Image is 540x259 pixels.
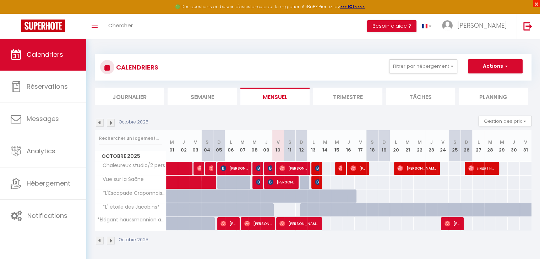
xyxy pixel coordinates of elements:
abbr: M [252,139,257,145]
input: Rechercher un logement... [99,132,162,145]
abbr: L [395,139,397,145]
p: Octobre 2025 [119,119,148,126]
button: Filtrer par hébergement [389,59,457,73]
span: [PERSON_NAME] [457,21,507,30]
span: [PERSON_NAME] [197,161,201,175]
th: 01 [166,130,178,162]
span: *L' étoile des Jacobins* [96,203,162,211]
th: 28 [484,130,496,162]
a: Chercher [103,14,138,39]
th: 30 [508,130,519,162]
span: Hébergement [27,179,70,188]
h3: CALENDRIERS [114,59,158,75]
span: [PERSON_NAME] [209,161,213,175]
abbr: M [335,139,339,145]
th: 13 [307,130,319,162]
li: Planning [459,88,528,105]
th: 02 [178,130,190,162]
abbr: D [300,139,303,145]
span: [PERSON_NAME] [397,161,436,175]
li: Semaine [168,88,237,105]
span: [PERSON_NAME] [315,175,319,189]
th: 11 [284,130,296,162]
th: 15 [331,130,343,162]
th: 03 [190,130,201,162]
th: 20 [390,130,402,162]
abbr: M [488,139,492,145]
abbr: S [453,139,456,145]
span: Chercher [108,22,133,29]
li: Mensuel [240,88,310,105]
img: logout [523,22,532,31]
abbr: M [405,139,410,145]
span: *L'Escapade Craponnoise* [96,189,167,197]
span: [PERSON_NAME] [444,217,460,230]
span: [PERSON_NAME] [220,217,236,230]
abbr: S [288,139,291,145]
abbr: D [465,139,468,145]
a: >>> ICI <<<< [340,4,365,10]
span: annick samiers [256,175,260,189]
abbr: M [417,139,421,145]
th: 06 [225,130,237,162]
abbr: M [170,139,174,145]
span: [PERSON_NAME] [315,161,319,175]
th: 05 [213,130,225,162]
img: Super Booking [21,20,65,32]
span: Calendriers [27,50,63,59]
th: 31 [520,130,531,162]
abbr: V [194,139,197,145]
span: Messages [27,114,59,123]
th: 22 [414,130,425,162]
th: 08 [249,130,260,162]
span: Octobre 2025 [95,151,166,161]
th: 09 [260,130,272,162]
th: 12 [296,130,307,162]
th: 04 [201,130,213,162]
abbr: J [430,139,433,145]
abbr: L [230,139,232,145]
span: Vue sur la Saône [96,176,146,183]
th: 24 [437,130,449,162]
th: 17 [355,130,366,162]
span: [PERSON_NAME] [268,175,295,189]
th: 25 [449,130,460,162]
span: [PERSON_NAME] [220,161,248,175]
abbr: D [382,139,386,145]
abbr: J [512,139,515,145]
th: 26 [461,130,473,162]
li: Journalier [95,88,164,105]
abbr: D [217,139,221,145]
span: [PERSON_NAME] [279,161,307,175]
abbr: V [359,139,362,145]
abbr: J [347,139,350,145]
abbr: V [441,139,444,145]
li: Tâches [386,88,455,105]
th: 10 [272,130,284,162]
th: 14 [319,130,331,162]
th: 23 [425,130,437,162]
span: Notifications [27,211,67,220]
button: Besoin d'aide ? [367,20,416,32]
abbr: V [276,139,279,145]
th: 18 [366,130,378,162]
abbr: V [524,139,527,145]
th: 29 [496,130,508,162]
span: [PERSON_NAME] [256,161,260,175]
abbr: M [240,139,245,145]
th: 16 [343,130,355,162]
button: Gestion des prix [479,116,531,126]
span: [PERSON_NAME] [338,161,342,175]
abbr: J [265,139,268,145]
abbr: M [323,139,327,145]
p: Octobre 2025 [119,237,148,243]
th: 07 [237,130,249,162]
abbr: M [500,139,504,145]
button: Actions [468,59,523,73]
abbr: L [312,139,315,145]
a: ... [PERSON_NAME] [437,14,516,39]
span: Réservations [27,82,68,91]
span: Люда Нища [468,161,496,175]
span: Chaleureux studio/2 pers [96,162,167,170]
